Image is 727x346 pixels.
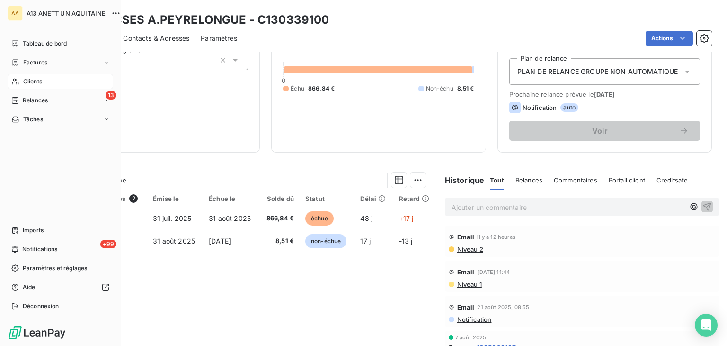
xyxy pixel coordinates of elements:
span: Email [457,233,475,241]
span: Tout [490,176,504,184]
span: Paramètres [201,34,237,43]
span: Relances [515,176,542,184]
span: Niveau 1 [456,281,482,288]
span: 31 juil. 2025 [153,214,191,222]
span: 2 [129,194,138,203]
button: Actions [646,31,693,46]
span: non-échue [305,234,346,248]
h3: IRSA CSES A.PEYRELONGUE - C130339100 [83,11,329,28]
span: 13 [106,91,116,100]
span: Tâches [23,115,43,124]
span: Notifications [22,245,57,254]
span: Voir [521,127,679,135]
span: Email [457,303,475,311]
span: 17 j [360,237,371,245]
div: Échue le [209,195,253,202]
span: +17 j [399,214,414,222]
span: [DATE] [594,91,615,98]
span: [DATE] 11:44 [477,269,510,275]
span: PLAN DE RELANCE GROUPE NON AUTOMATIQUE [517,67,678,76]
span: A13 ANETT UN AQUITAINE [27,9,106,17]
div: Open Intercom Messenger [695,314,718,337]
span: échue [305,211,334,226]
span: auto [560,103,578,112]
div: Retard [399,195,431,202]
span: 8,51 € [457,84,474,93]
span: Niveau 2 [456,246,483,253]
span: Creditsafe [656,176,688,184]
span: 866,84 € [308,84,335,93]
span: 21 août 2025, 08:55 [477,304,529,310]
span: Imports [23,226,44,235]
span: Notification [456,316,492,323]
div: Émise le [153,195,197,202]
button: Voir [509,121,700,141]
a: Aide [8,280,113,295]
span: Email [457,268,475,276]
span: [DATE] [209,237,231,245]
span: Échu [291,84,304,93]
span: 7 août 2025 [455,335,487,340]
div: Statut [305,195,349,202]
span: 31 août 2025 [153,237,195,245]
span: Aide [23,283,35,291]
span: Portail client [609,176,645,184]
span: Tableau de bord [23,39,67,48]
span: Contacts & Adresses [123,34,189,43]
span: 0 [282,77,285,84]
span: Déconnexion [23,302,59,310]
div: Délai [360,195,387,202]
span: Clients [23,77,42,86]
span: Notification [523,104,557,111]
img: Logo LeanPay [8,325,66,340]
span: 31 août 2025 [209,214,251,222]
span: +99 [100,240,116,248]
h6: Historique [437,174,485,186]
div: Solde dû [265,195,294,202]
span: 48 j [360,214,372,222]
span: 866,84 € [265,214,294,223]
span: il y a 12 heures [477,234,515,240]
span: Paramètres et réglages [23,264,87,273]
span: Factures [23,58,47,67]
div: AA [8,6,23,21]
span: Prochaine relance prévue le [509,91,700,98]
span: Relances [23,96,48,105]
span: Commentaires [554,176,597,184]
span: 8,51 € [265,237,294,246]
span: Non-échu [426,84,453,93]
span: -13 j [399,237,413,245]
